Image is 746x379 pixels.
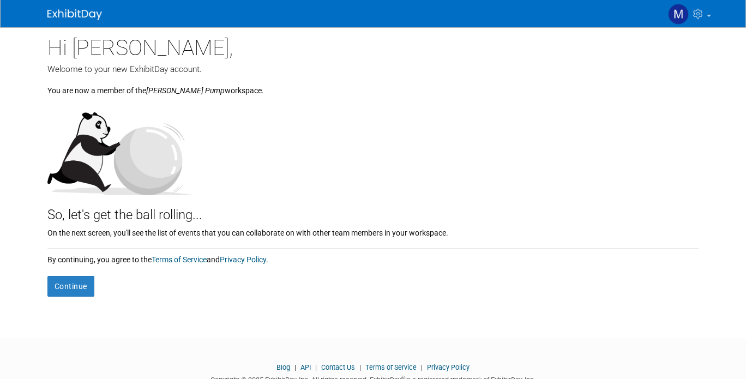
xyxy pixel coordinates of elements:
span: | [418,363,425,371]
div: Welcome to your new ExhibitDay account. [47,63,699,75]
a: API [300,363,311,371]
span: | [357,363,364,371]
div: So, let's get the ball rolling... [47,195,699,225]
div: You are now a member of the workspace. [47,75,699,96]
a: Terms of Service [152,255,207,264]
img: ExhibitDay [47,9,102,20]
a: Terms of Service [365,363,417,371]
i: [PERSON_NAME] Pump [146,86,225,95]
img: Let's get the ball rolling [47,101,195,195]
a: Privacy Policy [220,255,266,264]
img: Mike Walters [668,4,689,25]
a: Privacy Policy [427,363,470,371]
div: By continuing, you agree to the and . [47,249,699,265]
a: Contact Us [321,363,355,371]
a: Blog [276,363,290,371]
button: Continue [47,276,94,297]
div: On the next screen, you'll see the list of events that you can collaborate on with other team mem... [47,225,699,238]
span: | [292,363,299,371]
span: | [312,363,320,371]
div: Hi [PERSON_NAME], [47,27,699,63]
